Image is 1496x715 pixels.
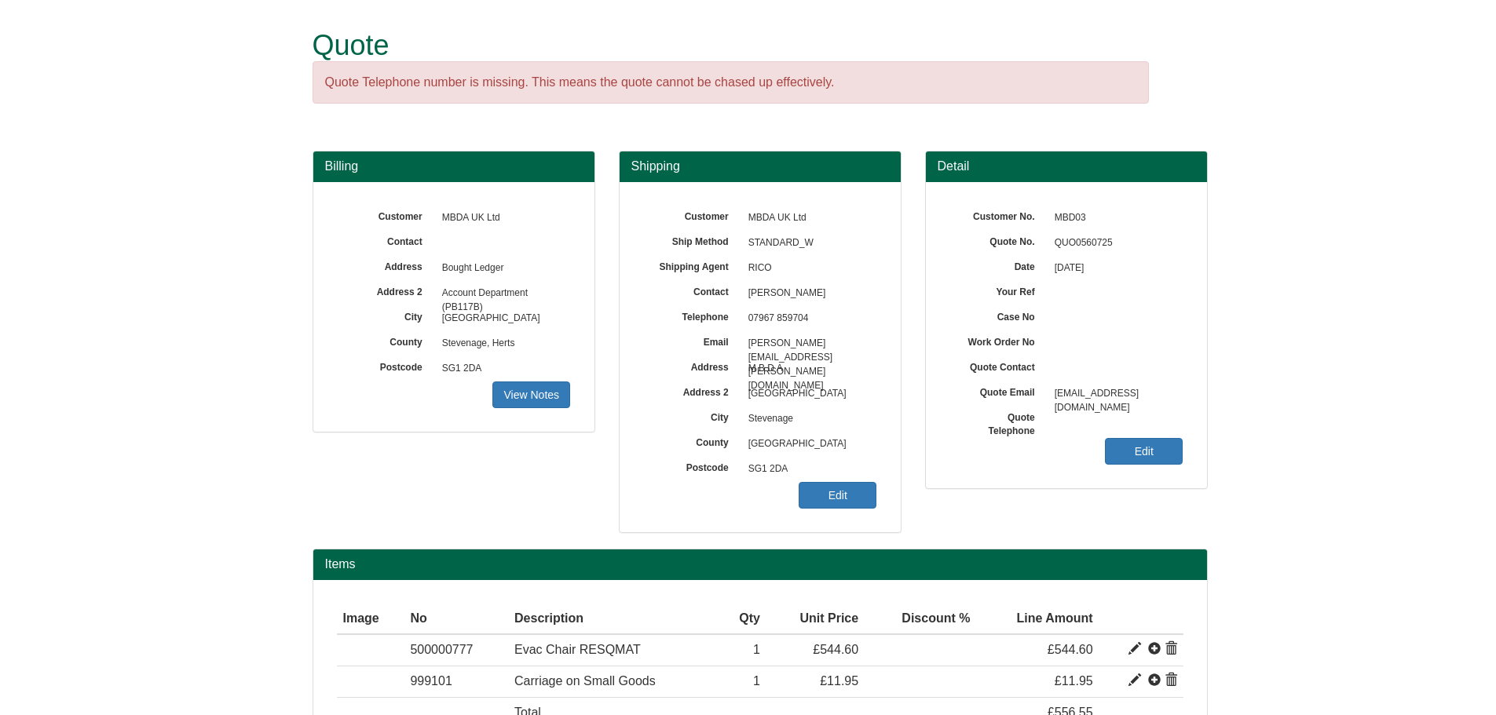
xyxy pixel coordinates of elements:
h2: Items [325,557,1195,571]
label: Your Ref [949,281,1047,299]
th: Qty [720,604,766,635]
span: STANDARD_W [741,231,877,256]
span: MBD03 [1047,206,1183,231]
label: Customer [337,206,434,224]
label: Date [949,256,1047,274]
a: Edit [799,482,876,509]
label: Postcode [643,457,741,475]
label: Postcode [337,356,434,374]
span: [DATE] [1047,256,1183,281]
h3: Detail [938,159,1195,173]
span: £11.95 [1055,674,1093,688]
label: Telephone [643,306,741,324]
label: Customer No. [949,206,1047,224]
span: Account Department (PB117B) [434,281,571,306]
label: Contact [337,231,434,249]
label: Ship Method [643,231,741,249]
h3: Billing [325,159,583,173]
span: RICO [741,256,877,281]
span: 07967 859704 [741,306,877,331]
span: [GEOGRAPHIC_DATA] [434,306,571,331]
span: SG1 2DA [741,457,877,482]
th: Line Amount [976,604,1099,635]
label: Work Order No [949,331,1047,349]
span: 1 [753,643,760,656]
th: Unit Price [766,604,865,635]
span: Stevenage, Herts [434,331,571,356]
span: QUO0560725 [1047,231,1183,256]
label: Address [337,256,434,274]
span: MBDA UK Ltd [741,206,877,231]
label: Case No [949,306,1047,324]
th: Discount % [865,604,976,635]
span: [EMAIL_ADDRESS][DOMAIN_NAME] [1047,381,1183,407]
a: View Notes [492,381,570,408]
td: 999101 [404,666,508,698]
label: Customer [643,206,741,224]
label: Address [643,356,741,374]
span: 1 [753,674,760,688]
label: Shipping Agent [643,256,741,274]
th: Image [337,604,404,635]
label: Address 2 [337,281,434,299]
h3: Shipping [631,159,889,173]
span: [PERSON_NAME][EMAIL_ADDRESS][PERSON_NAME][DOMAIN_NAME] [741,331,877,356]
span: [PERSON_NAME] [741,281,877,306]
label: Email [643,331,741,349]
span: [GEOGRAPHIC_DATA] [741,381,877,407]
label: Address 2 [643,381,741,399]
label: City [643,407,741,425]
span: Carriage on Small Goods [514,674,656,688]
td: 500000777 [404,634,508,666]
h1: Quote [313,30,1149,61]
span: £544.60 [813,643,858,656]
label: Quote No. [949,231,1047,249]
span: SG1 2DA [434,356,571,381]
a: Edit [1105,438,1183,465]
span: MBDA UK Ltd [434,206,571,231]
label: City [337,306,434,324]
label: Contact [643,281,741,299]
label: Quote Telephone [949,407,1047,438]
label: Quote Email [949,381,1047,399]
span: £544.60 [1048,643,1093,656]
label: Quote Contact [949,356,1047,374]
div: Quote Telephone number is missing. This means the quote cannot be chased up effectively. [313,61,1149,104]
label: County [643,432,741,450]
span: M B D A [741,356,877,381]
label: County [337,331,434,349]
th: Description [508,604,720,635]
span: Bought Ledger [434,256,571,281]
span: [GEOGRAPHIC_DATA] [741,432,877,457]
th: No [404,604,508,635]
span: Evac Chair RESQMAT [514,643,641,656]
span: Stevenage [741,407,877,432]
span: £11.95 [820,674,858,688]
